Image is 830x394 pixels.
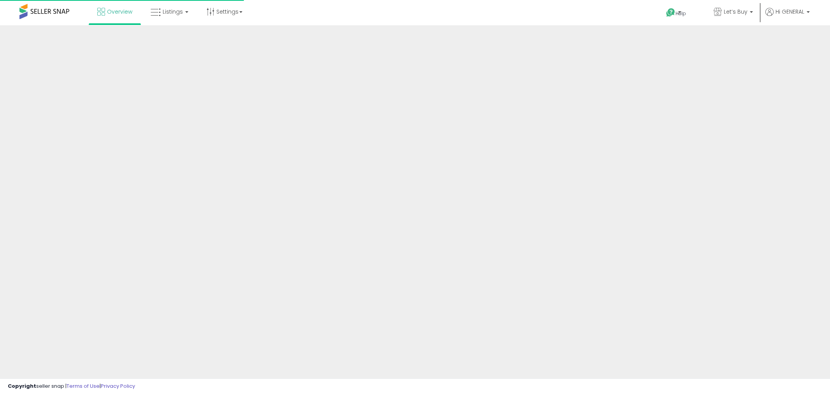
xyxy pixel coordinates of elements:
[660,2,701,25] a: Help
[676,10,686,17] span: Help
[724,8,748,16] span: Let’s Buy
[765,8,810,25] a: Hi GENERAL
[163,8,183,16] span: Listings
[776,8,804,16] span: Hi GENERAL
[107,8,132,16] span: Overview
[666,8,676,18] i: Get Help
